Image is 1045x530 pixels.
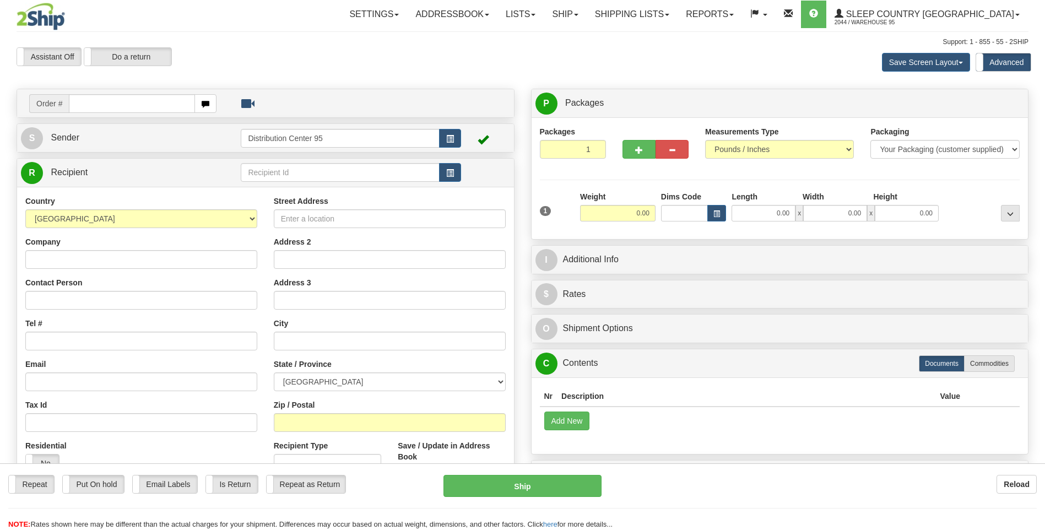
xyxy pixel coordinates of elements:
[29,94,69,113] span: Order #
[274,399,315,410] label: Zip / Postal
[25,196,55,207] label: Country
[565,98,604,107] span: Packages
[544,1,586,28] a: Ship
[678,1,742,28] a: Reports
[870,126,909,137] label: Packaging
[540,206,551,216] span: 1
[25,399,47,410] label: Tax Id
[795,205,803,221] span: x
[1004,480,1030,489] b: Reload
[21,127,241,149] a: S Sender
[705,126,779,137] label: Measurements Type
[535,352,1025,375] a: CContents
[535,249,557,271] span: I
[274,440,328,451] label: Recipient Type
[803,191,824,202] label: Width
[17,37,1028,47] div: Support: 1 - 855 - 55 - 2SHIP
[661,191,701,202] label: Dims Code
[241,163,439,182] input: Recipient Id
[557,386,935,407] th: Description
[919,355,965,372] label: Documents
[274,277,311,288] label: Address 3
[341,1,407,28] a: Settings
[407,1,497,28] a: Addressbook
[51,133,79,142] span: Sender
[535,92,1025,115] a: P Packages
[21,162,43,184] span: R
[274,318,288,329] label: City
[935,386,965,407] th: Value
[274,196,328,207] label: Street Address
[274,359,332,370] label: State / Province
[25,440,67,451] label: Residential
[84,48,171,66] label: Do a return
[544,412,590,430] button: Add New
[241,129,439,148] input: Sender Id
[133,475,197,493] label: Email Labels
[25,277,82,288] label: Contact Person
[867,205,875,221] span: x
[206,475,258,493] label: Is Return
[274,209,506,228] input: Enter a location
[9,475,54,493] label: Repeat
[535,93,557,115] span: P
[267,475,345,493] label: Repeat as Return
[732,191,757,202] label: Length
[540,126,576,137] label: Packages
[26,455,59,472] label: No
[540,386,557,407] th: Nr
[997,475,1037,494] button: Reload
[274,236,311,247] label: Address 2
[964,355,1015,372] label: Commodities
[25,359,46,370] label: Email
[63,475,124,493] label: Put On hold
[17,48,81,66] label: Assistant Off
[873,191,897,202] label: Height
[51,167,88,177] span: Recipient
[21,127,43,149] span: S
[835,17,917,28] span: 2044 / Warehouse 95
[826,1,1028,28] a: Sleep Country [GEOGRAPHIC_DATA] 2044 / Warehouse 95
[1001,205,1020,221] div: ...
[535,283,557,305] span: $
[497,1,544,28] a: Lists
[25,236,61,247] label: Company
[535,318,557,340] span: O
[976,53,1031,71] label: Advanced
[25,318,42,329] label: Tel #
[8,520,30,528] span: NOTE:
[535,283,1025,306] a: $Rates
[882,53,970,72] button: Save Screen Layout
[398,440,505,462] label: Save / Update in Address Book
[535,317,1025,340] a: OShipment Options
[543,520,557,528] a: here
[587,1,678,28] a: Shipping lists
[535,353,557,375] span: C
[21,161,216,184] a: R Recipient
[443,475,601,497] button: Ship
[843,9,1014,19] span: Sleep Country [GEOGRAPHIC_DATA]
[580,191,605,202] label: Weight
[17,3,65,30] img: logo2044.jpg
[535,248,1025,271] a: IAdditional Info
[1020,209,1044,321] iframe: chat widget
